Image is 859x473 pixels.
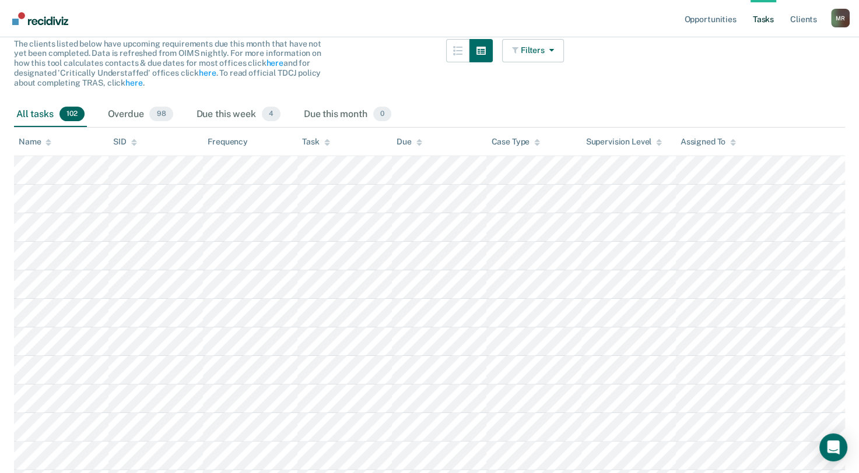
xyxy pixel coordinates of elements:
div: Open Intercom Messenger [819,433,847,461]
div: Supervision Level [586,137,662,147]
a: here [199,68,216,77]
span: 4 [262,107,281,122]
span: 98 [149,107,173,122]
span: The clients listed below have upcoming requirements due this month that have not yet been complet... [14,39,321,87]
div: Due [397,137,422,147]
a: here [266,58,283,68]
a: here [125,78,142,87]
div: Overdue98 [106,102,176,128]
div: Due this month0 [301,102,394,128]
span: 102 [59,107,85,122]
div: Task [302,137,329,147]
div: SID [113,137,137,147]
div: Case Type [491,137,540,147]
button: Profile dropdown button [831,9,850,27]
div: All tasks102 [14,102,87,128]
div: Frequency [208,137,248,147]
span: 0 [373,107,391,122]
div: M R [831,9,850,27]
button: Filters [502,39,564,62]
img: Recidiviz [12,12,68,25]
div: Due this week4 [194,102,283,128]
div: Assigned To [681,137,736,147]
div: Name [19,137,51,147]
